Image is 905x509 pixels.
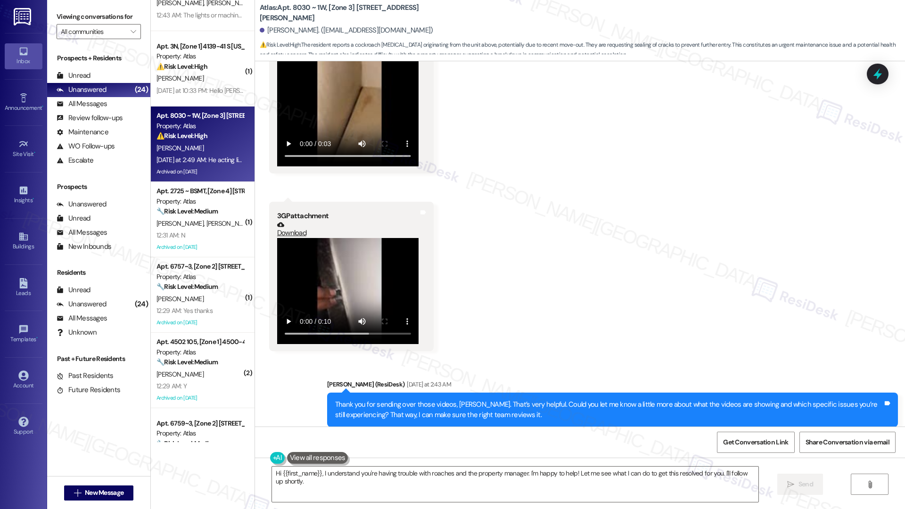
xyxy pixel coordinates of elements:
[723,437,788,447] span: Get Conversation Link
[156,358,218,366] strong: 🔧 Risk Level: Medium
[57,9,141,24] label: Viewing conversations for
[57,113,123,123] div: Review follow-ups
[61,24,126,39] input: All communities
[5,136,42,162] a: Site Visit •
[156,41,244,51] div: Apt. 3N, [Zone 1] 4139-41 S [US_STATE]
[717,432,794,453] button: Get Conversation Link
[156,392,245,404] div: Archived on [DATE]
[5,43,42,69] a: Inbox
[787,481,794,488] i: 
[206,219,253,228] span: [PERSON_NAME]
[156,272,244,282] div: Property: Atlas
[156,197,244,206] div: Property: Atlas
[156,428,244,438] div: Property: Atlas
[57,285,90,295] div: Unread
[156,131,207,140] strong: ⚠️ Risk Level: High
[74,489,81,497] i: 
[156,419,244,428] div: Apt. 6759~3, [Zone 2] [STREET_ADDRESS][PERSON_NAME]
[156,186,244,196] div: Apt. 2725 ~ BSMT, [Zone 4] [STREET_ADDRESS]
[156,306,213,315] div: 12:29 AM: Yes thanks
[34,149,35,156] span: •
[5,275,42,301] a: Leads
[327,379,898,393] div: [PERSON_NAME] (ResiDesk)
[260,41,300,49] strong: ⚠️ Risk Level: High
[156,86,499,95] div: [DATE] at 10:33 PM: Hello [PERSON_NAME] can someone tell me what going on with the fridge because...
[47,182,150,192] div: Prospects
[156,74,204,82] span: [PERSON_NAME]
[156,347,244,357] div: Property: Atlas
[5,229,42,254] a: Buildings
[132,297,150,312] div: (24)
[132,82,150,97] div: (24)
[777,474,823,495] button: Send
[156,439,218,448] strong: 🔧 Risk Level: Medium
[57,313,107,323] div: All Messages
[335,400,883,420] div: Thank you for sending over those videos, [PERSON_NAME]. That’s very helpful. Could you let me kno...
[57,228,107,238] div: All Messages
[57,371,114,381] div: Past Residents
[156,156,552,164] div: [DATE] at 2:49 AM: He acting like i'm asking for something that's impossible i'm telling him i'm ...
[156,111,244,121] div: Apt. 8030 ~ 1W, [Zone 3] [STREET_ADDRESS][PERSON_NAME]
[866,481,873,488] i: 
[57,85,107,95] div: Unanswered
[272,467,758,502] textarea: Hi {{first_name}}, I understand you're having trouble with roaches and the property manager. I'm ...
[404,379,451,389] div: [DATE] at 2:43 AM
[156,295,204,303] span: [PERSON_NAME]
[47,354,150,364] div: Past + Future Residents
[57,99,107,109] div: All Messages
[5,414,42,439] a: Support
[5,182,42,208] a: Insights •
[57,242,111,252] div: New Inbounds
[57,328,97,337] div: Unknown
[156,166,245,178] div: Archived on [DATE]
[156,51,244,61] div: Property: Atlas
[5,368,42,393] a: Account
[156,382,187,390] div: 12:29 AM: Y
[156,317,245,328] div: Archived on [DATE]
[57,299,107,309] div: Unanswered
[57,71,90,81] div: Unread
[156,370,204,378] span: [PERSON_NAME]
[260,3,448,23] b: Atlas: Apt. 8030 ~ 1W, [Zone 3] [STREET_ADDRESS][PERSON_NAME]
[798,479,813,489] span: Send
[799,432,896,453] button: Share Conversation via email
[57,385,120,395] div: Future Residents
[156,337,244,347] div: Apt. 4502 105, [Zone 1] 4500-4506 [GEOGRAPHIC_DATA]
[57,199,107,209] div: Unanswered
[131,28,136,35] i: 
[57,141,115,151] div: WO Follow-ups
[57,156,93,165] div: Escalate
[156,219,206,228] span: [PERSON_NAME]
[260,25,433,35] div: [PERSON_NAME]. ([EMAIL_ADDRESS][DOMAIN_NAME])
[156,11,274,19] div: 12:43 AM: The lights or machines are not on
[156,262,244,271] div: Apt. 6757~3, [Zone 2] [STREET_ADDRESS][PERSON_NAME]
[260,40,905,60] span: : The resident reports a cockroach [MEDICAL_DATA] originating from the unit above, potentially du...
[156,144,204,152] span: [PERSON_NAME]
[42,103,43,110] span: •
[277,221,419,238] a: Download
[806,437,889,447] span: Share Conversation via email
[156,207,218,215] strong: 🔧 Risk Level: Medium
[156,241,245,253] div: Archived on [DATE]
[156,62,207,71] strong: ⚠️ Risk Level: High
[33,196,34,202] span: •
[156,231,185,239] div: 12:31 AM: N
[85,488,123,498] span: New Message
[156,121,244,131] div: Property: Atlas
[36,335,38,341] span: •
[156,282,218,291] strong: 🔧 Risk Level: Medium
[47,268,150,278] div: Residents
[5,321,42,347] a: Templates •
[57,213,90,223] div: Unread
[277,211,329,221] b: 3GP attachment
[47,53,150,63] div: Prospects + Residents
[14,8,33,25] img: ResiDesk Logo
[57,127,108,137] div: Maintenance
[64,485,134,501] button: New Message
